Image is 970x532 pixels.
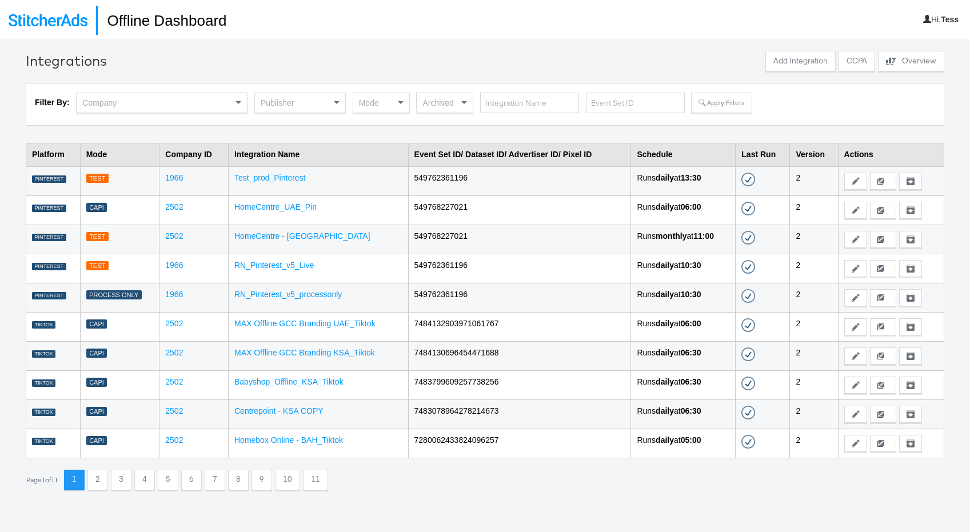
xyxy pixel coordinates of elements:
[181,470,202,490] button: 6
[77,93,247,113] div: Company
[353,93,409,113] div: Mode
[165,435,183,445] a: 2502
[275,470,300,490] button: 10
[87,470,108,490] button: 2
[234,319,376,328] a: MAX Offline GCC Branding UAE_Tiktok
[790,254,838,283] td: 2
[408,370,631,399] td: 7483799609257738256
[790,225,838,254] td: 2
[86,174,109,183] div: Test
[693,231,714,241] strong: 11:00
[656,348,674,357] strong: daily
[736,143,790,166] th: Last Run
[252,470,272,490] button: 9
[32,234,66,242] div: PINTEREST
[691,93,752,113] button: Apply Filters
[303,470,328,490] button: 11
[234,377,344,386] a: Babyshop_Offline_KSA_Tiktok
[656,231,686,241] strong: monthly
[32,350,55,358] div: TIKTOK
[26,143,81,166] th: Platform
[64,470,85,490] button: 1
[86,261,109,271] div: Test
[656,319,674,328] strong: daily
[86,407,107,417] div: Capi
[681,377,701,386] strong: 06:30
[35,98,70,107] strong: Filter By:
[656,377,674,386] strong: daily
[86,349,107,358] div: Capi
[234,202,317,211] a: HomeCentre_UAE_Pin
[234,261,314,270] a: RN_Pinterest_v5_Live
[878,51,944,71] button: Overview
[480,93,579,114] input: Integration Name
[631,166,736,195] td: Runs at
[681,319,701,328] strong: 06:00
[86,232,109,242] div: Test
[32,175,66,183] div: PINTEREST
[158,470,178,490] button: 5
[159,143,229,166] th: Company ID
[80,143,159,166] th: Mode
[765,51,836,71] button: Add Integration
[408,143,631,166] th: Event Set ID/ Dataset ID/ Advertiser ID/ Pixel ID
[681,173,701,182] strong: 13:30
[631,143,736,166] th: Schedule
[165,173,183,182] a: 1966
[32,438,55,446] div: TIKTOK
[255,93,345,113] div: Publisher
[790,399,838,429] td: 2
[790,166,838,195] td: 2
[631,429,736,458] td: Runs at
[790,429,838,458] td: 2
[408,283,631,312] td: 549762361196
[234,435,343,445] a: Homebox Online - BAH_Tiktok
[165,377,183,386] a: 2502
[228,143,408,166] th: Integration Name
[790,370,838,399] td: 2
[586,93,685,114] input: Event Set ID
[165,261,183,270] a: 1966
[165,348,183,357] a: 2502
[790,312,838,341] td: 2
[790,341,838,370] td: 2
[631,312,736,341] td: Runs at
[234,173,306,182] a: Test_prod_Pinterest
[790,143,838,166] th: Version
[631,225,736,254] td: Runs at
[656,406,674,415] strong: daily
[790,283,838,312] td: 2
[790,195,838,225] td: 2
[408,341,631,370] td: 7484130696454471688
[9,14,87,26] img: StitcherAds
[228,470,249,490] button: 8
[656,173,674,182] strong: daily
[165,319,183,328] a: 2502
[631,341,736,370] td: Runs at
[96,6,226,35] h1: Offline Dashboard
[408,254,631,283] td: 549762361196
[86,290,142,300] div: Process Only
[86,203,107,213] div: Capi
[656,202,674,211] strong: daily
[165,406,183,415] a: 2502
[234,348,375,357] a: MAX Offline GCC Branding KSA_Tiktok
[656,290,674,299] strong: daily
[631,283,736,312] td: Runs at
[765,51,836,74] a: Add Integration
[234,231,370,241] a: HomeCentre - [GEOGRAPHIC_DATA]
[165,231,183,241] a: 2502
[86,378,107,387] div: Capi
[32,292,66,300] div: PINTEREST
[165,202,183,211] a: 2502
[631,370,736,399] td: Runs at
[656,261,674,270] strong: daily
[408,195,631,225] td: 549768227021
[681,348,701,357] strong: 06:30
[681,406,701,415] strong: 06:30
[205,470,225,490] button: 7
[681,290,701,299] strong: 10:30
[26,476,58,484] div: Page 1 of 11
[839,51,875,71] button: CCPA
[134,470,155,490] button: 4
